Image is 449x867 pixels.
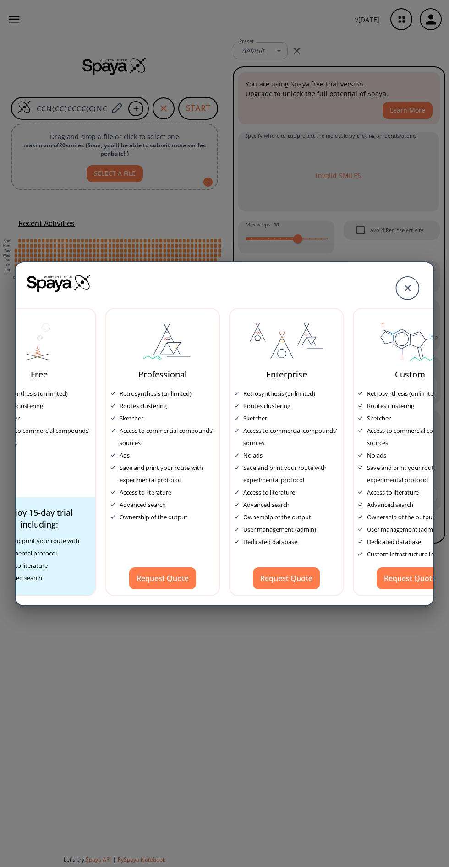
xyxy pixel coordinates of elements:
[235,370,338,378] div: Enterprise
[111,392,115,395] img: Tick Icon
[243,486,295,499] div: Access to literature
[120,400,167,412] div: Routes clustering
[377,567,444,589] button: Request Quote
[235,490,239,494] img: Tick Icon
[358,540,362,544] img: Tick Icon
[120,499,166,511] div: Advanced search
[111,490,115,494] img: Tick Icon
[111,370,214,378] div: Professional
[250,323,323,361] img: planEnterprise-DfCgZOee.svg
[243,412,267,425] div: Sketcher
[111,453,115,457] img: Tick Icon
[367,388,439,400] div: Retrosynthesis (unlimited)
[358,429,362,432] img: Tick Icon
[235,404,239,408] img: Tick Icon
[253,567,320,589] button: Request Quote
[243,462,338,486] div: Save and print your route with experimental protocol
[367,536,421,548] div: Dedicated database
[129,567,196,589] button: Request Quote
[111,503,115,506] img: Tick Icon
[235,503,239,506] img: Tick Icon
[120,511,187,523] div: Ownership of the output
[367,449,386,462] div: No ads
[120,412,143,425] div: Sketcher
[367,523,440,536] div: User management (admin)
[235,416,239,420] img: Tick Icon
[235,466,239,469] img: Tick Icon
[358,453,362,457] img: Tick Icon
[367,412,391,425] div: Sketcher
[358,416,362,420] img: Tick Icon
[235,429,239,432] img: Tick Icon
[358,392,362,395] img: Tick Icon
[14,323,64,361] img: svg%3e
[358,466,362,469] img: Tick Icon
[235,392,239,395] img: Tick Icon
[358,404,362,408] img: Tick Icon
[235,540,239,544] img: Tick Icon
[235,528,239,531] img: Tick Icon
[235,515,239,519] img: Tick Icon
[111,416,115,420] img: Tick Icon
[367,400,414,412] div: Routes clustering
[135,323,191,361] img: svg%3e
[243,499,290,511] div: Advanced search
[111,515,115,519] img: Tick Icon
[358,490,362,494] img: Tick Icon
[243,536,297,548] div: Dedicated database
[243,400,290,412] div: Routes clustering
[243,425,338,449] div: Access to commercial compounds’ sources
[120,449,130,462] div: Ads
[243,511,311,523] div: Ownership of the output
[235,453,239,457] img: Tick Icon
[367,499,413,511] div: Advanced search
[120,462,214,486] div: Save and print your route with experimental protocol
[358,552,362,556] img: Tick Icon
[243,388,315,400] div: Retrosynthesis (unlimited)
[111,429,115,432] img: Tick Icon
[111,404,115,408] img: Tick Icon
[111,466,115,469] img: Tick Icon
[358,528,362,531] img: Tick Icon
[358,515,362,519] img: Tick Icon
[367,486,419,499] div: Access to literature
[27,274,91,292] img: Spaya logo
[120,486,171,499] div: Access to literature
[120,388,192,400] div: Retrosynthesis (unlimited)
[120,425,214,449] div: Access to commercial compounds’ sources
[358,503,362,506] img: Tick Icon
[243,449,263,462] div: No ads
[367,511,435,523] div: Ownership of the output
[243,523,316,536] div: User management (admin)
[380,323,440,361] img: planCustom-C0xwSQBl.svg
